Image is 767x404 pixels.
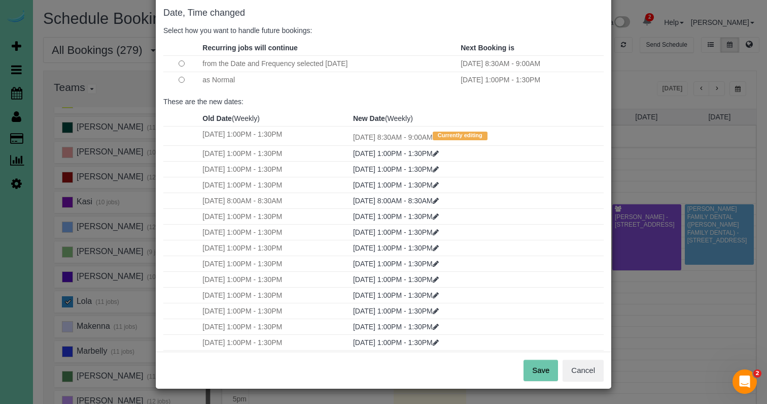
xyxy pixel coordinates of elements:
[353,291,439,299] a: [DATE] 1:00PM - 1:30PM
[353,338,439,347] a: [DATE] 1:00PM - 1:30PM
[200,334,351,350] td: [DATE] 1:00PM - 1:30PM
[433,132,487,140] span: Currently editing
[353,197,439,205] a: [DATE] 8:00AM - 8:30AM
[202,44,297,52] strong: Recurring jobs will continue
[353,181,439,189] a: [DATE] 1:00PM - 1:30PM
[200,319,351,334] td: [DATE] 1:00PM - 1:30PM
[353,307,439,315] a: [DATE] 1:00PM - 1:30PM
[200,240,351,256] td: [DATE] 1:00PM - 1:30PM
[753,369,761,378] span: 2
[200,55,458,72] td: from the Date and Frequency selected [DATE]
[200,350,351,366] td: [DATE] 1:00PM - 1:30PM
[200,127,351,145] td: [DATE] 1:00PM - 1:30PM
[200,271,351,287] td: [DATE] 1:00PM - 1:30PM
[163,97,604,107] p: These are the new dates:
[458,72,604,88] td: [DATE] 1:00PM - 1:30PM
[200,111,351,127] th: (Weekly)
[200,161,351,177] td: [DATE] 1:00PM - 1:30PM
[200,177,351,193] td: [DATE] 1:00PM - 1:30PM
[353,260,439,268] a: [DATE] 1:00PM - 1:30PM
[353,114,385,122] strong: New Date
[353,323,439,331] a: [DATE] 1:00PM - 1:30PM
[353,228,439,236] a: [DATE] 1:00PM - 1:30PM
[200,145,351,161] td: [DATE] 1:00PM - 1:30PM
[353,275,439,284] a: [DATE] 1:00PM - 1:30PM
[200,303,351,319] td: [DATE] 1:00PM - 1:30PM
[353,165,439,173] a: [DATE] 1:00PM - 1:30PM
[200,224,351,240] td: [DATE] 1:00PM - 1:30PM
[351,111,604,127] th: (Weekly)
[200,287,351,303] td: [DATE] 1:00PM - 1:30PM
[524,360,558,381] button: Save
[353,212,439,221] a: [DATE] 1:00PM - 1:30PM
[163,25,604,36] p: Select how you want to handle future bookings:
[461,44,514,52] strong: Next Booking is
[733,369,757,394] iframe: Intercom live chat
[351,127,604,145] td: [DATE] 8:30AM - 9:00AM
[163,8,207,18] span: Date, Time
[458,55,604,72] td: [DATE] 8:30AM - 9:00AM
[353,149,439,158] a: [DATE] 1:00PM - 1:30PM
[563,360,604,381] button: Cancel
[200,72,458,88] td: as Normal
[200,256,351,271] td: [DATE] 1:00PM - 1:30PM
[200,208,351,224] td: [DATE] 1:00PM - 1:30PM
[202,114,232,122] strong: Old Date
[200,193,351,208] td: [DATE] 8:00AM - 8:30AM
[353,244,439,252] a: [DATE] 1:00PM - 1:30PM
[163,8,604,18] h4: changed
